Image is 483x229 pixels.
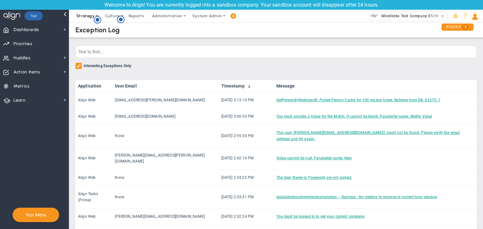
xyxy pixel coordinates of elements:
[14,80,30,93] span: Metrics
[75,170,112,186] td: Align Web
[112,209,219,225] td: [PERSON_NAME][EMAIL_ADDRESS][DOMAIN_NAME]
[378,12,460,20] span: Mindlinks Test Company 01/10 (Sandbox)
[192,13,222,18] span: System Admin
[14,37,32,51] span: Priorities
[221,83,271,88] a: Timestamp
[84,63,131,70] span: Interesting Exceptions Only
[112,170,219,186] td: None
[75,186,112,208] td: Align Tasks (Prime)
[276,214,365,219] a: You must be logged in to get your current company.
[75,209,112,225] td: Align Web
[75,45,477,58] input: Text to find...
[24,212,48,218] button: Tour Menu
[441,24,474,31] div: STUCKS
[14,51,31,65] span: Huddles
[451,10,460,22] li: Announcements
[276,156,352,160] a: Value cannot be null. Parameter name: Item
[152,13,182,18] span: Administration
[112,186,219,208] td: None
[75,92,112,109] td: Align Web
[219,186,274,208] td: [DATE] 2:33:31 PM
[219,147,274,170] td: [DATE] 2:42:14 PM
[438,12,447,21] span: select
[14,23,39,36] span: Dashboards
[112,92,219,109] td: [EMAIL_ADDRESS][PERSON_NAME][DOMAIN_NAME]
[276,98,441,102] a: GetPersonByWebUserID: Polled Person Cache for 100 ms but failed. Retrieve from DB. 52275:-1
[105,13,120,18] span: Culture
[112,109,219,125] td: [EMAIL_ADDRESS][DOMAIN_NAME]
[460,10,470,22] li: Help & Frequently Asked Questions (FAQ)
[75,26,119,34] div: Exception Log
[75,147,112,170] td: Align Web
[75,125,112,147] td: Align Web
[276,83,474,88] a: Message
[125,10,147,22] span: Reports
[14,94,25,107] span: Learn
[78,83,110,88] a: Application
[112,125,219,147] td: None
[14,66,40,79] span: Action Items
[370,12,378,20] img: 33646.Company.photo
[276,195,437,199] a: datatablehourlymetricrecalculation -- Success - No metrics to process in current hour window
[219,92,274,109] td: [DATE] 3:13:10 PM
[462,24,469,30] span: 1
[471,12,479,20] img: 64089.Person.photo
[75,109,112,125] td: Align Web
[276,130,460,141] a: This user, [PERSON_NAME][EMAIL_ADDRESS][DOMAIN_NAME], could not be found. Please verify the email...
[76,13,95,18] span: Strategy
[219,125,274,147] td: [DATE] 2:59:30 PM
[219,170,274,186] td: [DATE] 2:34:25 PM
[112,147,219,170] td: [PERSON_NAME][EMAIL_ADDRESS][PERSON_NAME][DOMAIN_NAME]
[219,109,274,125] td: [DATE] 3:06:50 PM
[276,114,432,119] a: You must provide a Value for the Metric. It cannot be blank. Parameter name: Metric Value
[276,175,353,180] a: The User Name or Password are not correct.
[115,83,216,88] a: User Email
[219,209,274,225] td: [DATE] 2:32:24 PM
